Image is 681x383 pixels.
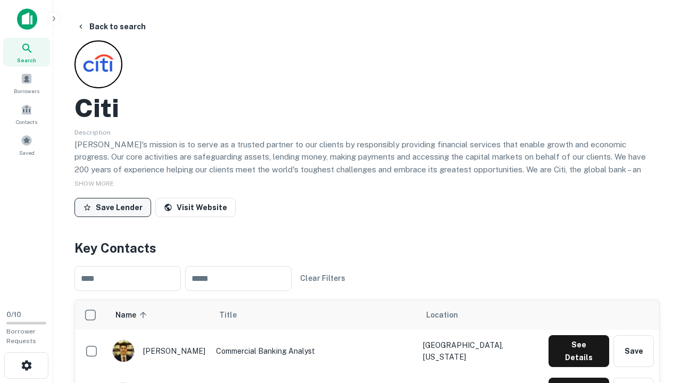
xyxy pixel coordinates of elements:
th: Location [418,300,543,330]
a: Search [3,38,50,66]
button: Save Lender [74,198,151,217]
span: Contacts [16,118,37,126]
a: Saved [3,130,50,159]
span: Description [74,129,111,136]
a: Visit Website [155,198,236,217]
td: Commercial Banking Analyst [211,330,418,372]
span: Borrowers [14,87,39,95]
button: Back to search [72,17,150,36]
img: capitalize-icon.png [17,9,37,30]
td: [GEOGRAPHIC_DATA], [US_STATE] [418,330,543,372]
span: 0 / 10 [6,311,21,319]
h2: Citi [74,93,119,123]
span: Search [17,56,36,64]
h4: Key Contacts [74,238,660,257]
span: Name [115,309,150,321]
a: Borrowers [3,69,50,97]
th: Title [211,300,418,330]
span: Title [219,309,251,321]
button: See Details [549,335,609,367]
span: Location [426,309,458,321]
span: Saved [19,148,35,157]
iframe: Chat Widget [628,298,681,349]
button: Clear Filters [296,269,350,288]
button: Save [613,335,654,367]
span: Borrower Requests [6,328,36,345]
span: SHOW MORE [74,180,114,187]
a: Contacts [3,99,50,128]
div: [PERSON_NAME] [112,340,205,362]
img: 1753279374948 [113,340,134,362]
th: Name [107,300,211,330]
p: [PERSON_NAME]'s mission is to serve as a trusted partner to our clients by responsibly providing ... [74,138,660,201]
